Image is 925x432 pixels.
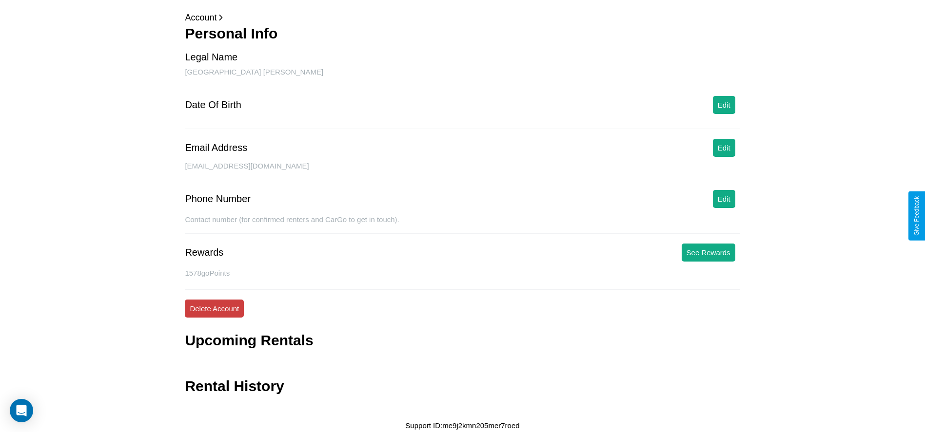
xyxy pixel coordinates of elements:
[185,247,223,258] div: Rewards
[185,266,740,280] p: 1578 goPoints
[185,162,740,180] div: [EMAIL_ADDRESS][DOMAIN_NAME]
[682,244,735,262] button: See Rewards
[713,96,735,114] button: Edit
[185,25,740,42] h3: Personal Info
[185,193,251,205] div: Phone Number
[185,10,740,25] p: Account
[10,399,33,422] div: Open Intercom Messenger
[185,52,237,63] div: Legal Name
[185,99,241,111] div: Date Of Birth
[185,142,247,153] div: Email Address
[405,419,519,432] p: Support ID: me9j2kmn205mer7roed
[185,332,313,349] h3: Upcoming Rentals
[713,139,735,157] button: Edit
[185,378,284,394] h3: Rental History
[185,215,740,234] div: Contact number (for confirmed renters and CarGo to get in touch).
[913,196,920,236] div: Give Feedback
[185,68,740,86] div: [GEOGRAPHIC_DATA] [PERSON_NAME]
[713,190,735,208] button: Edit
[185,300,244,318] button: Delete Account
